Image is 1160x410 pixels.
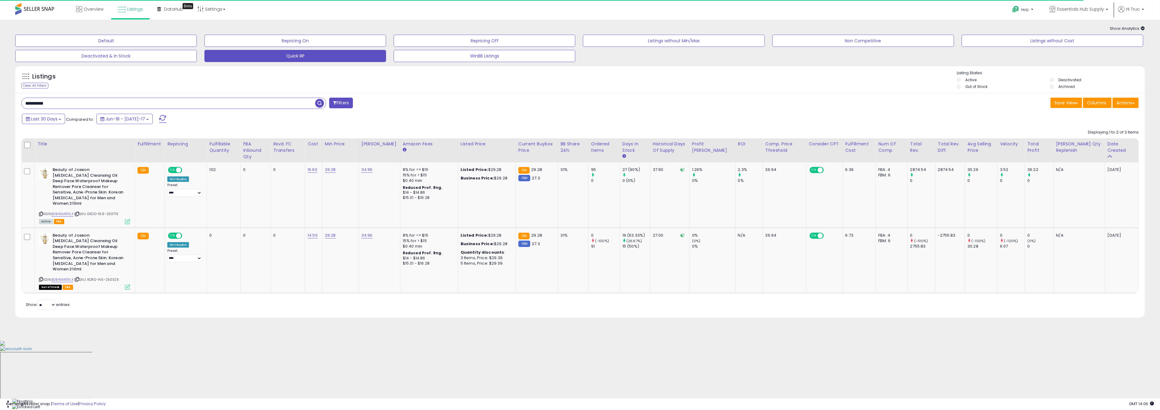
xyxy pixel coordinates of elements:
[622,178,650,183] div: 0 (0%)
[403,233,453,238] div: 8% for <= $15
[561,233,584,238] div: 31%
[461,250,511,255] div: :
[692,141,733,154] div: Profit [PERSON_NAME]
[967,233,997,238] div: 0
[51,277,73,282] a: B0B45M89LX
[957,70,1145,76] p: Listing States:
[361,167,373,173] a: 34.96
[209,233,236,238] div: 0
[167,249,202,262] div: Preset:
[622,244,650,249] div: 15 (50%)
[878,233,903,238] div: FBA: 4
[532,175,540,181] span: 27.3
[967,167,997,172] div: 30.26
[127,6,143,12] span: Listings
[1056,233,1100,238] div: N/A
[167,141,204,147] div: Repricing
[810,168,818,173] span: ON
[403,147,406,153] small: Amazon Fees.
[518,167,530,174] small: FBA
[403,261,453,266] div: $15.01 - $16.28
[561,167,584,172] div: 31%
[938,233,960,238] div: -2755.83
[967,244,997,249] div: 30.28
[738,167,763,172] div: 2.3%
[622,167,650,172] div: 27 (90%)
[138,141,162,147] div: Fulfillment
[622,233,650,238] div: 19 (63.33%)
[96,114,153,124] button: Jun-18 - [DATE]-17
[39,285,62,290] span: All listings that are currently out of stock and unavailable for purchase on Amazon
[738,178,763,183] div: 0%
[622,154,626,159] small: Days In Stock.
[138,233,149,239] small: FBA
[461,255,511,261] div: 3 Items, Price: $29.39
[461,241,511,247] div: $29.28
[74,277,119,282] span: | SKU: KORS-14.5-250325
[167,242,189,248] div: Win BuyBox
[394,50,575,62] button: WinBB Listings
[12,399,33,405] img: Floating
[1027,141,1051,154] div: Total Profit
[243,233,266,238] div: 0
[74,211,118,216] span: | SKU: EXOD-16.6-250715
[910,178,935,183] div: 0
[273,167,300,172] div: 0
[591,244,620,249] div: 91
[167,183,202,197] div: Preset:
[561,141,586,154] div: BB Share 24h.
[518,175,530,181] small: FBM
[653,233,685,238] div: 27.00
[1027,244,1053,249] div: 0
[394,35,575,47] button: Repricing Off
[967,141,995,154] div: Avg Selling Price
[965,77,977,82] label: Active
[183,3,193,9] div: Tooltip anchor
[910,244,935,249] div: 2755.83
[39,233,130,289] div: ASIN:
[461,249,504,255] b: Quantity discounts
[403,238,453,244] div: 15% for > $15
[845,233,871,238] div: 6.73
[1007,1,1040,20] a: Help
[461,261,511,266] div: 5 Items, Price: $29.09
[1108,167,1132,172] div: [DATE]
[308,167,317,173] a: 16.60
[1054,138,1105,162] th: Please note that this number is a calculation based on your required days of coverage and your ve...
[1000,141,1022,147] div: Velocity
[51,211,73,217] a: B0B45M89LX
[653,167,685,172] div: 37.90
[181,233,191,238] span: OFF
[878,141,905,154] div: Num of Comp.
[403,178,453,183] div: $0.40 min
[1087,100,1106,106] span: Columns
[1000,178,1025,183] div: 0
[26,302,70,307] span: Show: entries
[878,172,903,178] div: FBM: 6
[66,116,94,122] span: Compared to:
[361,141,398,147] div: [PERSON_NAME]
[325,232,336,238] a: 29.28
[273,141,302,154] div: Rsvd. FC Transfers
[878,238,903,244] div: FBM: 6
[403,190,453,195] div: $14 - $14.86
[361,232,373,238] a: 34.96
[1000,233,1025,238] div: 0
[15,50,197,62] button: Deactivated & In Stock
[1027,167,1053,172] div: 36.22
[622,141,648,154] div: Days In Stock
[403,167,453,172] div: 8% for <= $15
[403,172,453,178] div: 15% for > $15
[962,35,1143,47] button: Listings without Cost
[329,98,353,108] button: Filters
[243,167,266,172] div: 0
[591,233,620,238] div: 0
[971,238,985,243] small: (-100%)
[738,141,760,147] div: ROI
[845,141,873,154] div: Fulfillment Cost
[461,175,511,181] div: $29.28
[1058,84,1075,89] label: Archived
[692,178,735,183] div: 0%
[518,241,530,247] small: FBM
[273,233,300,238] div: 0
